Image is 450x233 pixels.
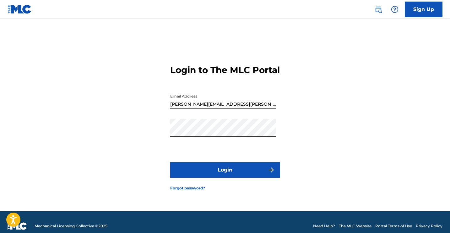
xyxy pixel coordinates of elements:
a: Portal Terms of Use [375,223,412,229]
div: Help [388,3,401,16]
img: search [375,6,382,13]
a: Forgot password? [170,185,205,191]
img: logo [8,222,27,230]
h3: Login to The MLC Portal [170,65,280,76]
a: The MLC Website [339,223,371,229]
a: Public Search [372,3,385,16]
img: help [391,6,398,13]
img: f7272a7cc735f4ea7f67.svg [268,166,275,174]
a: Need Help? [313,223,335,229]
img: MLC Logo [8,5,32,14]
span: Mechanical Licensing Collective © 2025 [35,223,107,229]
button: Login [170,162,280,178]
a: Sign Up [405,2,442,17]
a: Privacy Policy [416,223,442,229]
